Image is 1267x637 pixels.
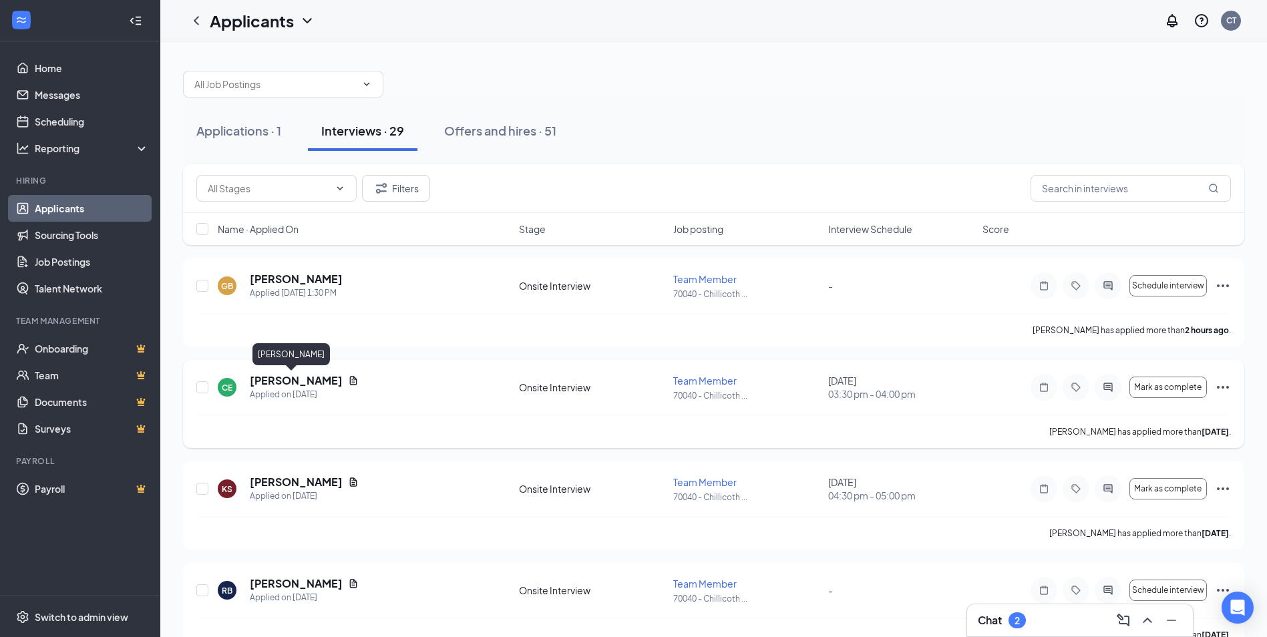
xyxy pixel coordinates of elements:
span: Team Member [673,476,737,488]
h3: Chat [978,613,1002,628]
span: Score [982,222,1009,236]
a: OnboardingCrown [35,335,149,362]
div: Applied [DATE] 1:30 PM [250,286,343,300]
svg: Analysis [16,142,29,155]
svg: Filter [373,180,389,196]
a: TeamCrown [35,362,149,389]
input: All Job Postings [194,77,356,91]
div: Reporting [35,142,150,155]
div: Onsite Interview [519,482,665,495]
p: 70040 - Chillicoth ... [673,593,820,604]
div: Payroll [16,455,146,467]
p: 70040 - Chillicoth ... [673,390,820,401]
a: Messages [35,81,149,108]
b: 2 hours ago [1185,325,1229,335]
svg: Collapse [129,14,142,27]
span: Stage [519,222,546,236]
a: Sourcing Tools [35,222,149,248]
a: Home [35,55,149,81]
span: Team Member [673,273,737,285]
a: DocumentsCrown [35,389,149,415]
div: Offers and hires · 51 [444,122,556,139]
button: ChevronUp [1137,610,1158,631]
div: CE [222,382,232,393]
svg: ChevronDown [335,183,345,194]
svg: ActiveChat [1100,585,1116,596]
svg: ChevronLeft [188,13,204,29]
input: All Stages [208,181,329,196]
h5: [PERSON_NAME] [250,475,343,489]
div: Switch to admin view [35,610,128,624]
div: Team Management [16,315,146,327]
a: Scheduling [35,108,149,135]
div: [PERSON_NAME] [252,343,330,365]
svg: Settings [16,610,29,624]
svg: Document [348,375,359,386]
span: Interview Schedule [828,222,912,236]
span: Mark as complete [1134,383,1202,392]
span: Mark as complete [1134,484,1202,493]
h1: Applicants [210,9,294,32]
span: Schedule interview [1132,281,1204,290]
div: Onsite Interview [519,279,665,292]
div: Applied on [DATE] [250,591,359,604]
svg: Tag [1068,382,1084,393]
button: Minimize [1161,610,1182,631]
p: 70040 - Chillicoth ... [673,491,820,503]
span: 04:30 pm - 05:00 pm [828,489,974,502]
p: [PERSON_NAME] has applied more than . [1049,527,1231,539]
svg: ActiveChat [1100,483,1116,494]
svg: MagnifyingGlass [1208,183,1219,194]
svg: Note [1036,585,1052,596]
span: Job posting [673,222,723,236]
svg: Document [348,578,359,589]
svg: Document [348,477,359,487]
a: PayrollCrown [35,475,149,502]
div: RB [222,585,232,596]
svg: ChevronUp [1139,612,1155,628]
div: Onsite Interview [519,584,665,597]
span: - [828,280,833,292]
p: 70040 - Chillicoth ... [673,288,820,300]
button: ComposeMessage [1113,610,1134,631]
div: Applied on [DATE] [250,489,359,503]
p: [PERSON_NAME] has applied more than . [1033,325,1231,336]
svg: Tag [1068,280,1084,291]
svg: Note [1036,280,1052,291]
h5: [PERSON_NAME] [250,576,343,591]
button: Mark as complete [1129,377,1207,398]
svg: ActiveChat [1100,382,1116,393]
svg: ChevronDown [361,79,372,89]
svg: WorkstreamLogo [15,13,28,27]
span: Name · Applied On [218,222,299,236]
div: [DATE] [828,374,974,401]
div: Applications · 1 [196,122,281,139]
svg: Tag [1068,585,1084,596]
h5: [PERSON_NAME] [250,373,343,388]
button: Mark as complete [1129,478,1207,499]
svg: Minimize [1163,612,1180,628]
svg: Ellipses [1215,278,1231,294]
span: Team Member [673,578,737,590]
div: Open Intercom Messenger [1222,592,1254,624]
span: 03:30 pm - 04:00 pm [828,387,974,401]
div: GB [221,280,233,292]
button: Filter Filters [362,175,430,202]
svg: Ellipses [1215,481,1231,497]
div: 2 [1015,615,1020,626]
svg: Ellipses [1215,582,1231,598]
svg: QuestionInfo [1194,13,1210,29]
div: Interviews · 29 [321,122,404,139]
svg: Ellipses [1215,379,1231,395]
svg: Tag [1068,483,1084,494]
span: Schedule interview [1132,586,1204,595]
div: CT [1226,15,1236,26]
svg: ChevronDown [299,13,315,29]
div: Applied on [DATE] [250,388,359,401]
span: Team Member [673,375,737,387]
b: [DATE] [1202,427,1229,437]
a: Talent Network [35,275,149,302]
input: Search in interviews [1031,175,1231,202]
div: Onsite Interview [519,381,665,394]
